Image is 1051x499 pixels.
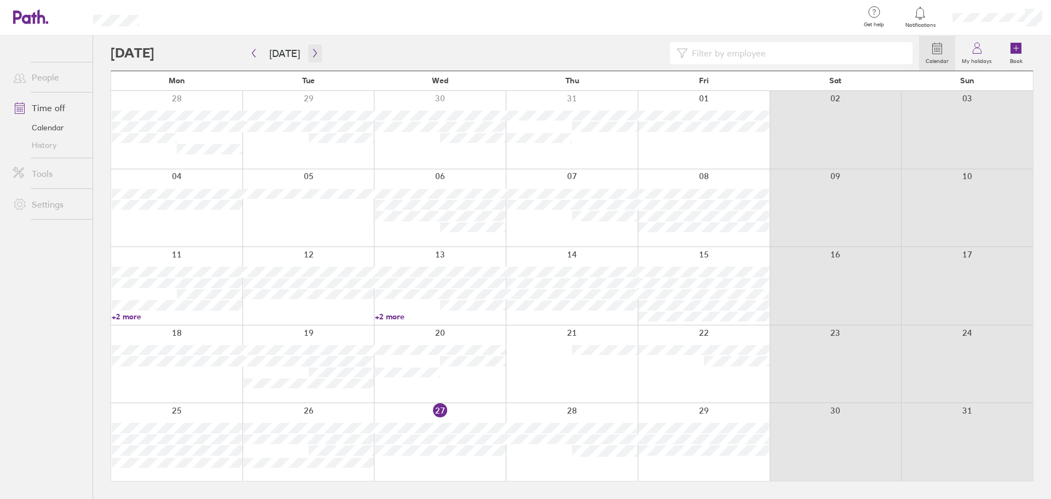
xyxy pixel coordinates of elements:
[4,66,93,88] a: People
[4,136,93,154] a: History
[169,76,185,85] span: Mon
[4,97,93,119] a: Time off
[565,76,579,85] span: Thu
[375,312,506,322] a: +2 more
[432,76,448,85] span: Wed
[688,43,906,64] input: Filter by employee
[4,163,93,185] a: Tools
[261,44,309,62] button: [DATE]
[919,36,955,71] a: Calendar
[699,76,709,85] span: Fri
[4,193,93,215] a: Settings
[955,55,998,65] label: My holidays
[302,76,315,85] span: Tue
[112,312,242,322] a: +2 more
[4,119,93,136] a: Calendar
[903,22,938,28] span: Notifications
[1003,55,1029,65] label: Book
[960,76,974,85] span: Sun
[998,36,1033,71] a: Book
[955,36,998,71] a: My holidays
[919,55,955,65] label: Calendar
[903,5,938,28] a: Notifications
[856,21,892,28] span: Get help
[829,76,841,85] span: Sat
